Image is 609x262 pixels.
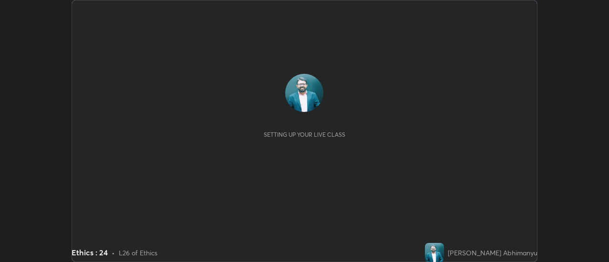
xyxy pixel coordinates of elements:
[285,74,323,112] img: 700cc620169a4674a2bf744056d82aa2.jpg
[264,131,345,138] div: Setting up your live class
[119,248,157,258] div: L26 of Ethics
[72,247,108,258] div: Ethics : 24
[448,248,537,258] div: [PERSON_NAME] Abhimanyu
[112,248,115,258] div: •
[425,243,444,262] img: 700cc620169a4674a2bf744056d82aa2.jpg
